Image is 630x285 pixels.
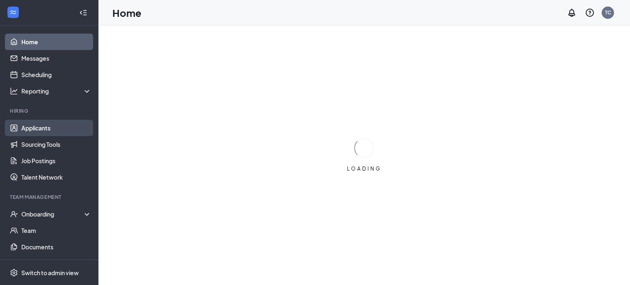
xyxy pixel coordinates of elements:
[21,169,91,185] a: Talent Network
[21,222,91,239] a: Team
[21,153,91,169] a: Job Postings
[10,194,90,201] div: Team Management
[21,269,79,277] div: Switch to admin view
[21,66,91,83] a: Scheduling
[21,210,84,218] div: Onboarding
[10,87,18,95] svg: Analysis
[21,50,91,66] a: Messages
[21,136,91,153] a: Sourcing Tools
[21,255,91,271] a: Surveys
[21,239,91,255] a: Documents
[9,8,17,16] svg: WorkstreamLogo
[79,9,87,17] svg: Collapse
[344,165,385,172] div: LOADING
[10,210,18,218] svg: UserCheck
[605,9,611,16] div: TC
[21,120,91,136] a: Applicants
[21,87,92,95] div: Reporting
[567,8,577,18] svg: Notifications
[10,107,90,114] div: Hiring
[112,6,142,20] h1: Home
[585,8,595,18] svg: QuestionInfo
[21,34,91,50] a: Home
[10,269,18,277] svg: Settings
